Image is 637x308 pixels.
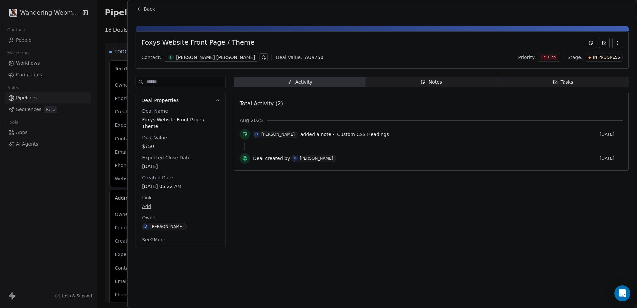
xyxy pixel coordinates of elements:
div: [PERSON_NAME] [261,132,295,137]
span: AU$ 750 [305,55,323,60]
span: Expected Close Date [141,154,192,161]
span: Deal Value [141,134,168,141]
span: F [168,55,174,60]
span: Link [141,194,153,201]
span: [DATE] [600,132,623,137]
button: Back [133,3,159,15]
span: [DATE] 05:22 AM [142,183,220,190]
div: D [256,132,258,137]
span: [DATE] [600,156,623,161]
div: D [294,156,297,161]
span: Foxys Website Front Page / Theme [142,116,220,130]
div: Contact: [141,54,161,61]
span: Deal Name [141,108,169,114]
div: [PERSON_NAME] [PERSON_NAME] [176,54,255,61]
span: Deal created by [253,155,290,162]
div: Notes [420,79,442,86]
button: See2More [138,234,169,246]
a: Custom CSS Headings [337,130,389,138]
span: Total Activity (2) [240,100,283,107]
span: added a note - [300,131,334,138]
button: Deal Properties [136,93,226,108]
span: Owner [141,214,159,221]
div: Open Intercom Messenger [614,285,630,301]
span: High [548,55,556,60]
span: Back [144,6,155,12]
div: Deal Value: [276,54,302,61]
span: Priority: [518,54,536,61]
span: $750 [142,143,220,150]
div: Foxys Website Front Page / Theme [141,38,255,48]
div: Deal Properties [136,108,226,247]
span: Aug 2025 [240,117,263,124]
span: Custom CSS Headings [337,132,389,137]
div: Tasks [553,79,573,86]
span: [DATE] [142,163,220,170]
div: D [145,224,147,229]
span: Add [142,203,220,210]
span: IN PROGRESS [593,55,620,60]
span: Stage: [567,54,582,61]
div: [PERSON_NAME] [150,224,184,229]
span: Deal Properties [141,97,179,104]
span: Created Date [141,174,174,181]
div: [PERSON_NAME] [300,156,333,161]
